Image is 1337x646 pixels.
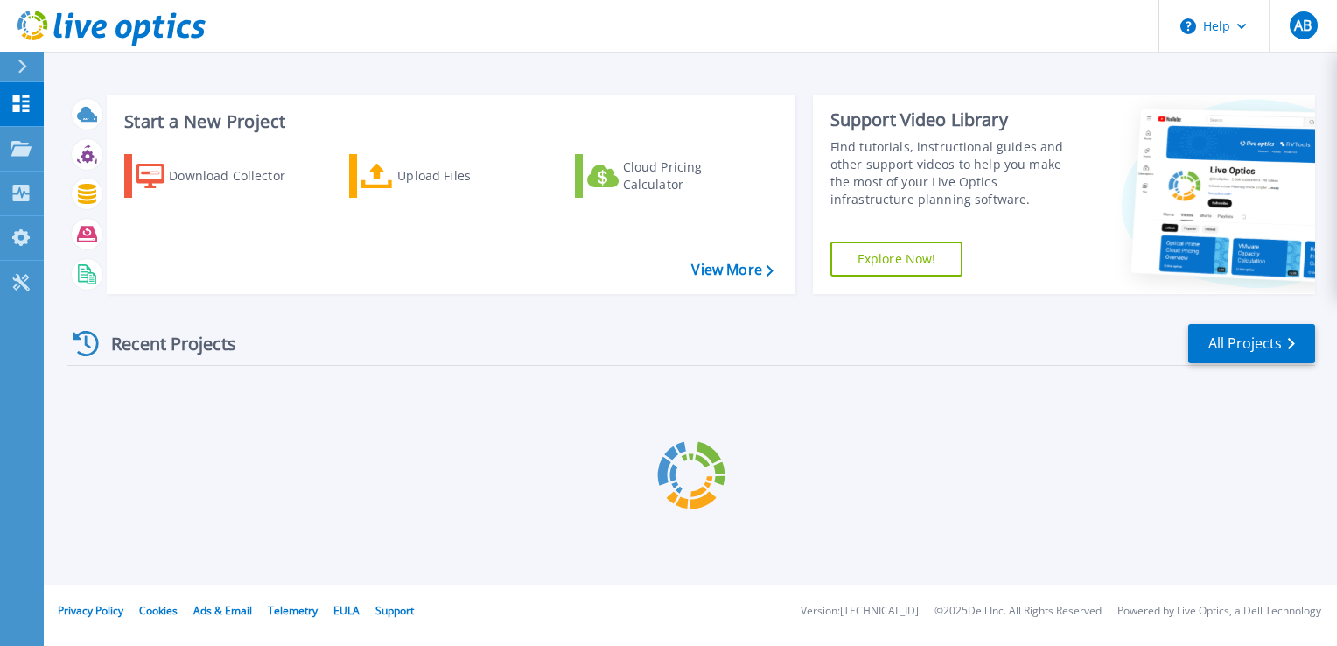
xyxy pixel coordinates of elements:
[67,322,260,365] div: Recent Projects
[333,603,360,618] a: EULA
[349,154,544,198] a: Upload Files
[1117,606,1321,617] li: Powered by Live Optics, a Dell Technology
[169,158,309,193] div: Download Collector
[124,154,319,198] a: Download Collector
[830,109,1082,131] div: Support Video Library
[268,603,318,618] a: Telemetry
[58,603,123,618] a: Privacy Policy
[1294,18,1312,32] span: AB
[691,262,773,278] a: View More
[575,154,770,198] a: Cloud Pricing Calculator
[934,606,1102,617] li: © 2025 Dell Inc. All Rights Reserved
[801,606,919,617] li: Version: [TECHNICAL_ID]
[397,158,537,193] div: Upload Files
[193,603,252,618] a: Ads & Email
[375,603,414,618] a: Support
[830,242,963,277] a: Explore Now!
[124,112,773,131] h3: Start a New Project
[623,158,763,193] div: Cloud Pricing Calculator
[139,603,178,618] a: Cookies
[1188,324,1315,363] a: All Projects
[830,138,1082,208] div: Find tutorials, instructional guides and other support videos to help you make the most of your L...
